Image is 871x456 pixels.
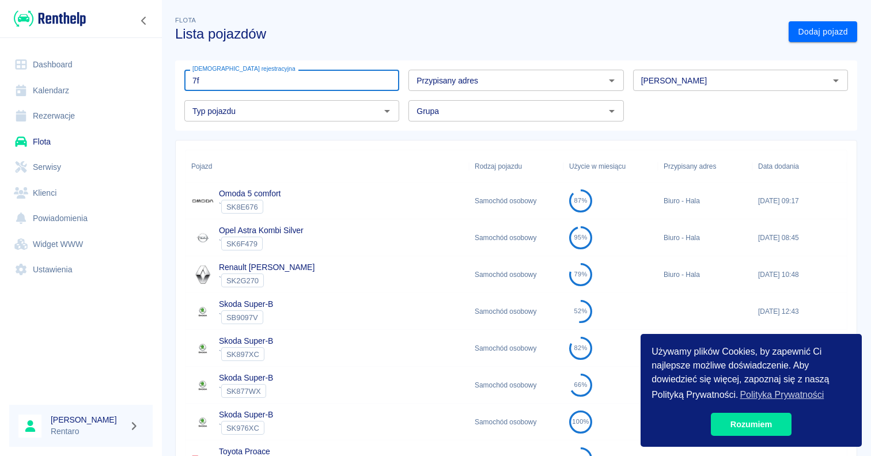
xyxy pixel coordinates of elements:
[9,257,153,283] a: Ustawienia
[379,103,395,119] button: Otwórz
[222,240,262,248] span: SK6F479
[752,183,847,219] div: [DATE] 09:17
[175,17,196,24] span: Flota
[219,237,304,250] div: `
[469,219,563,256] div: Samochód osobowy
[469,367,563,404] div: Samochód osobowy
[658,256,752,293] div: Biuro - Hala
[469,150,563,183] div: Rodzaj pojazdu
[222,313,263,322] span: SB9097V
[191,263,214,286] img: Image
[51,414,124,425] h6: [PERSON_NAME]
[9,52,153,78] a: Dashboard
[219,310,273,324] div: `
[752,330,847,367] div: [DATE] 12:11
[574,344,587,352] div: 82%
[9,231,153,257] a: Widget WWW
[222,387,266,396] span: SK877WX
[563,150,658,183] div: Użycie w miesiącu
[738,386,825,404] a: learn more about cookies
[191,300,214,323] img: Image
[219,273,315,287] div: `
[604,103,620,119] button: Otwórz
[219,447,270,456] a: Toyota Proace
[219,226,304,235] a: Opel Astra Kombi Silver
[574,307,587,315] div: 52%
[574,197,587,204] div: 87%
[185,150,469,183] div: Pojazd
[658,150,752,183] div: Przypisany adres
[752,293,847,330] div: [DATE] 12:43
[658,183,752,219] div: Biuro - Hala
[711,413,792,436] a: dismiss cookie message
[469,330,563,367] div: Samochód osobowy
[9,9,86,28] a: Renthelp logo
[789,21,857,43] a: Dodaj pojazd
[222,276,263,285] span: SK2G270
[222,350,264,359] span: SK897XC
[9,206,153,231] a: Powiadomienia
[14,9,86,28] img: Renthelp logo
[664,150,716,183] div: Przypisany adres
[604,73,620,89] button: Otwórz
[9,129,153,155] a: Flota
[9,154,153,180] a: Serwisy
[191,150,212,183] div: Pojazd
[9,103,153,129] a: Rezerwacje
[652,345,851,404] span: Używamy plików Cookies, by zapewnić Ci najlepsze możliwe doświadczenie. Aby dowiedzieć się więcej...
[219,373,273,382] a: Skoda Super-B
[569,150,626,183] div: Użycie w miesiącu
[574,381,587,389] div: 66%
[469,183,563,219] div: Samochód osobowy
[9,78,153,104] a: Kalendarz
[658,219,752,256] div: Biuro - Hala
[469,256,563,293] div: Samochód osobowy
[192,64,296,73] label: [DEMOGRAPHIC_DATA] rejestracyjna
[574,234,587,241] div: 95%
[219,189,281,198] a: Omoda 5 comfort
[219,384,273,398] div: `
[752,256,847,293] div: [DATE] 10:48
[212,158,228,174] button: Sort
[475,150,522,183] div: Rodzaj pojazdu
[219,200,281,214] div: `
[752,150,847,183] div: Data dodania
[51,425,124,438] p: Rentaro
[219,336,273,345] a: Skoda Super-B
[572,418,589,425] div: 100%
[219,299,273,309] a: Skoda Super-B
[469,404,563,440] div: Samochód osobowy
[175,26,779,42] h3: Lista pojazdów
[219,421,273,435] div: `
[9,180,153,206] a: Klienci
[222,203,263,211] span: SK8E676
[191,337,214,360] img: Image
[752,219,847,256] div: [DATE] 08:45
[469,293,563,330] div: Samochód osobowy
[758,150,799,183] div: Data dodania
[641,334,862,447] div: cookieconsent
[191,411,214,434] img: Image
[191,226,214,249] img: Image
[191,189,214,212] img: Image
[222,424,264,432] span: SK976XC
[191,374,214,397] img: Image
[219,263,315,272] a: Renault [PERSON_NAME]
[574,271,587,278] div: 79%
[135,13,153,28] button: Zwiń nawigację
[828,73,844,89] button: Otwórz
[219,347,273,361] div: `
[219,410,273,419] a: Skoda Super-B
